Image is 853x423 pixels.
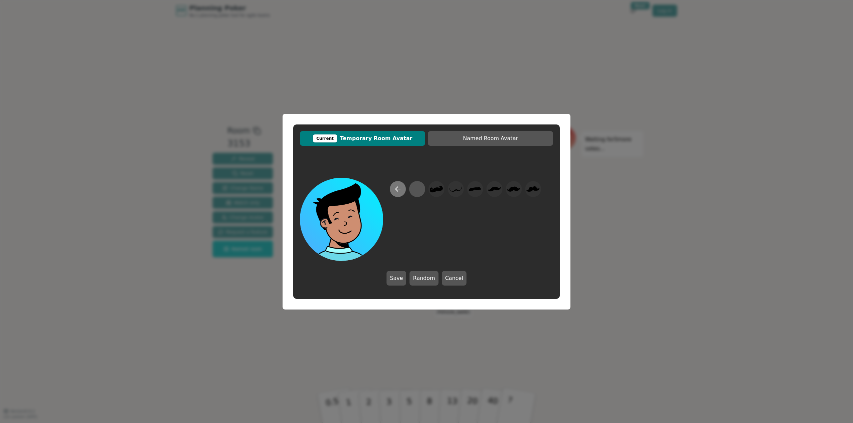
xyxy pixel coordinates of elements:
[313,134,338,142] div: Current
[428,131,553,146] button: Named Room Avatar
[431,134,550,142] span: Named Room Avatar
[303,134,422,142] span: Temporary Room Avatar
[300,131,425,146] button: CurrentTemporary Room Avatar
[387,271,406,286] button: Save
[442,271,466,286] button: Cancel
[410,271,438,286] button: Random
